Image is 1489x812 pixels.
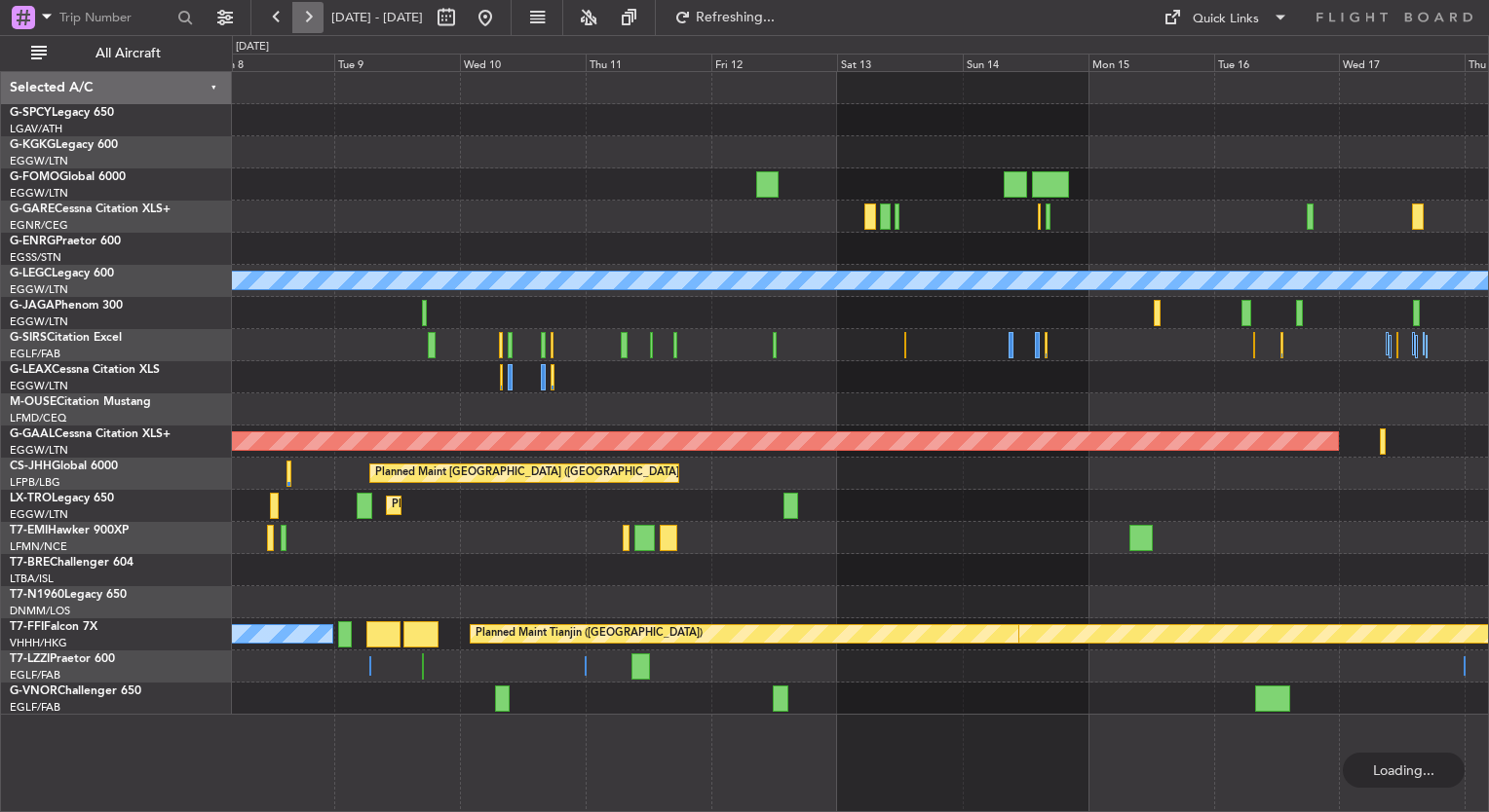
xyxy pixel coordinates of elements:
[51,47,206,60] span: All Aircraft
[695,11,777,24] span: Refreshing...
[586,54,711,71] div: Thu 11
[10,300,55,312] span: G-JAGA
[963,54,1088,71] div: Sun 14
[10,203,171,215] a: G-GARECessna Citation XLS+
[10,332,122,344] a: G-SIRSCitation Excel
[10,300,123,312] a: G-JAGAPhenom 300
[10,557,134,569] a: T7-BREChallenger 604
[666,2,783,33] button: Refreshing...
[1214,54,1340,71] div: Tue 16
[10,461,52,472] span: CS-JHH
[10,411,66,425] a: LFMD/CEQ
[331,9,423,26] span: [DATE] - [DATE]
[209,54,334,71] div: Mon 8
[10,461,118,472] a: CS-JHHGlobal 6000
[10,428,171,440] a: G-GAALCessna Citation XLS+
[10,493,52,504] span: LX-TRO
[10,685,57,697] span: G-VNOR
[837,54,963,71] div: Sat 13
[10,236,56,247] span: G-ENRG
[10,347,60,361] a: EGLF/FAB
[10,218,68,233] a: EGNR/CEG
[711,54,837,71] div: Fri 12
[10,621,97,633] a: T7-FFIFalcon 7X
[10,139,118,151] a: G-KGKGLegacy 600
[10,621,44,633] span: T7-FFI
[10,636,67,650] a: VHHH/HKG
[10,443,68,458] a: EGGW/LTN
[1088,54,1214,71] div: Mon 15
[10,203,55,215] span: G-GARE
[10,282,68,297] a: EGGW/LTN
[10,589,64,601] span: T7-N1960
[10,525,48,536] span: T7-EMI
[10,507,68,522] a: EGGW/LTN
[10,557,50,569] span: T7-BRE
[10,236,121,247] a: G-ENRGPraetor 600
[10,604,70,618] a: DNMM/LOS
[10,685,141,697] a: G-VNORChallenger 650
[10,364,160,376] a: G-LEAXCessna Citation XLS
[10,268,114,279] a: G-LEGCLegacy 600
[1343,753,1465,788] div: Loading...
[10,314,68,329] a: EGGW/LTN
[10,396,151,408] a: M-OUSECitation Mustang
[476,619,703,648] div: Planned Maint Tianjin ([GEOGRAPHIC_DATA])
[10,396,57,408] span: M-OUSE
[392,491,519,520] div: Planned Maint Dusseldorf
[10,653,115,665] a: T7-LZZIPraetor 600
[10,268,52,279] span: G-LEGC
[460,54,586,71] div: Wed 10
[375,459,682,488] div: Planned Maint [GEOGRAPHIC_DATA] ([GEOGRAPHIC_DATA])
[10,539,67,554] a: LFMN/NCE
[10,171,59,183] span: G-FOMO
[10,364,52,376] span: G-LEAX
[10,700,60,715] a: EGLF/FAB
[1339,54,1465,71] div: Wed 17
[10,589,127,601] a: T7-N1960Legacy 650
[10,379,68,393] a: EGGW/LTN
[10,250,61,265] a: EGSS/STN
[21,38,211,69] button: All Aircraft
[10,428,55,440] span: G-GAAL
[10,668,60,683] a: EGLF/FAB
[10,332,47,344] span: G-SIRS
[10,154,68,168] a: EGGW/LTN
[10,572,54,586] a: LTBA/ISL
[10,525,129,536] a: T7-EMIHawker 900XP
[10,122,62,136] a: LGAV/ATH
[334,54,460,71] div: Tue 9
[10,171,126,183] a: G-FOMOGlobal 6000
[10,139,56,151] span: G-KGKG
[10,107,52,119] span: G-SPCY
[10,653,50,665] span: T7-LZZI
[10,475,60,490] a: LFPB/LBG
[10,186,68,201] a: EGGW/LTN
[10,493,114,504] a: LX-TROLegacy 650
[59,3,172,32] input: Trip Number
[236,39,269,55] div: [DATE]
[10,107,114,119] a: G-SPCYLegacy 650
